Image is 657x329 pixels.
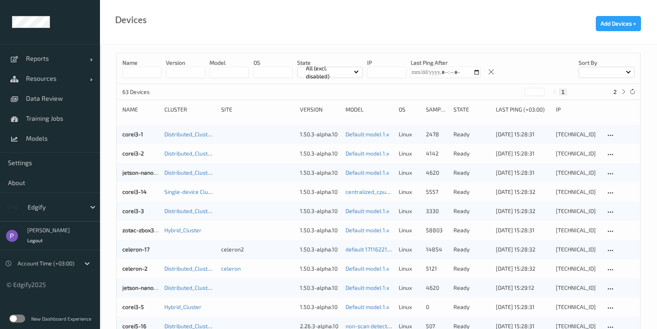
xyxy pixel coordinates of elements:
p: linux [399,130,421,138]
div: celeron2 [221,245,294,253]
div: [TECHNICAL_ID] [556,303,600,311]
p: linux [399,169,421,177]
div: 1.50.3-alpha.10 [300,130,340,138]
div: 4620 [426,169,448,177]
p: linux [399,265,421,273]
div: 1.50.3-alpha.10 [300,188,340,196]
button: 2 [611,88,619,96]
p: IP [367,59,406,67]
div: Model [345,106,393,114]
a: Distributed_Cluster_Corei3 [164,207,232,214]
div: 1.50.3-alpha.10 [300,226,340,234]
div: 3330 [426,207,448,215]
p: ready [453,150,490,158]
a: Default model 1.x [345,207,389,214]
p: version [166,59,205,67]
p: linux [399,150,421,158]
div: Devices [115,16,147,24]
a: Single-device Cluster [164,188,218,195]
a: celeron-17 [122,246,150,253]
p: All (excl. disabled) [303,64,354,80]
p: ready [453,169,490,177]
a: corei3-1 [122,131,143,138]
div: 0 [426,303,448,311]
div: [DATE] 15:28:32 [496,207,551,215]
a: Default model 1.x [345,265,389,272]
a: jetson-nano-4 [122,169,160,176]
a: Default model 1.x [345,169,389,176]
button: 1 [559,88,567,96]
div: [DATE] 15:28:32 [496,188,551,196]
a: default 1711622154 [345,246,394,253]
a: Distributed_Cluster_Corei3 [164,131,232,138]
div: 4620 [426,284,448,292]
a: Default model 1.x [345,303,389,310]
div: 5121 [426,265,448,273]
div: [DATE] 15:29:12 [496,284,551,292]
div: Samples [426,106,448,114]
div: ip [556,106,600,114]
a: Hybrid_Cluster [164,303,202,310]
a: celeron-2 [122,265,148,272]
p: State [297,59,363,67]
div: [TECHNICAL_ID] [556,207,600,215]
div: [DATE] 15:28:31 [496,130,551,138]
p: Sort by [579,59,635,67]
div: Cluster [164,106,216,114]
div: 2478 [426,130,448,138]
a: corei3-2 [122,150,144,157]
p: ready [453,284,490,292]
div: [TECHNICAL_ID] [556,130,600,138]
a: zotac-zbox3060-1 [122,227,168,233]
div: 1.50.3-alpha.10 [300,150,340,158]
div: [TECHNICAL_ID] [556,284,600,292]
p: ready [453,188,490,196]
p: linux [399,207,421,215]
a: Distributed_Cluster_Corei3 [164,150,232,157]
p: ready [453,303,490,311]
div: 1.50.3-alpha.10 [300,284,340,292]
p: model [210,59,249,67]
div: [TECHNICAL_ID] [556,226,600,234]
div: [DATE] 15:28:31 [496,150,551,158]
div: [TECHNICAL_ID] [556,150,600,158]
div: 58803 [426,226,448,234]
a: Distributed_Cluster_JetsonNano [164,169,246,176]
p: ready [453,207,490,215]
p: OS [254,59,293,67]
p: linux [399,226,421,234]
a: corei3-14 [122,188,147,195]
div: 5557 [426,188,448,196]
a: corei3-3 [122,207,144,214]
div: 1.50.3-alpha.10 [300,265,340,273]
div: [TECHNICAL_ID] [556,245,600,253]
div: OS [399,106,421,114]
a: centralized_cpu_5_epochs [DATE] 06:59 [DATE] 03:59 Auto Save [345,188,506,195]
div: version [300,106,340,114]
a: Default model 1.x [345,150,389,157]
p: ready [453,226,490,234]
a: Default model 1.x [345,227,389,233]
p: ready [453,245,490,253]
div: 1.50.3-alpha.10 [300,245,340,253]
p: ready [453,130,490,138]
a: Hybrid_Cluster [164,227,202,233]
p: linux [399,284,421,292]
div: [TECHNICAL_ID] [556,169,600,177]
p: linux [399,303,421,311]
a: corei3-5 [122,303,144,310]
div: 14854 [426,245,448,253]
div: [DATE] 15:28:32 [496,265,551,273]
a: Distributed_Cluster_JetsonNano [164,284,246,291]
p: linux [399,245,421,253]
p: linux [399,188,421,196]
div: [DATE] 15:28:32 [496,245,551,253]
div: Last Ping (+03:00) [496,106,551,114]
a: Default model 1.x [345,131,389,138]
div: [DATE] 15:28:31 [496,303,551,311]
div: 1.50.3-alpha.10 [300,207,340,215]
a: jetson-nano-5 [122,284,159,291]
p: 63 Devices [122,88,182,96]
div: [DATE] 15:28:31 [496,226,551,234]
div: Site [221,106,294,114]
